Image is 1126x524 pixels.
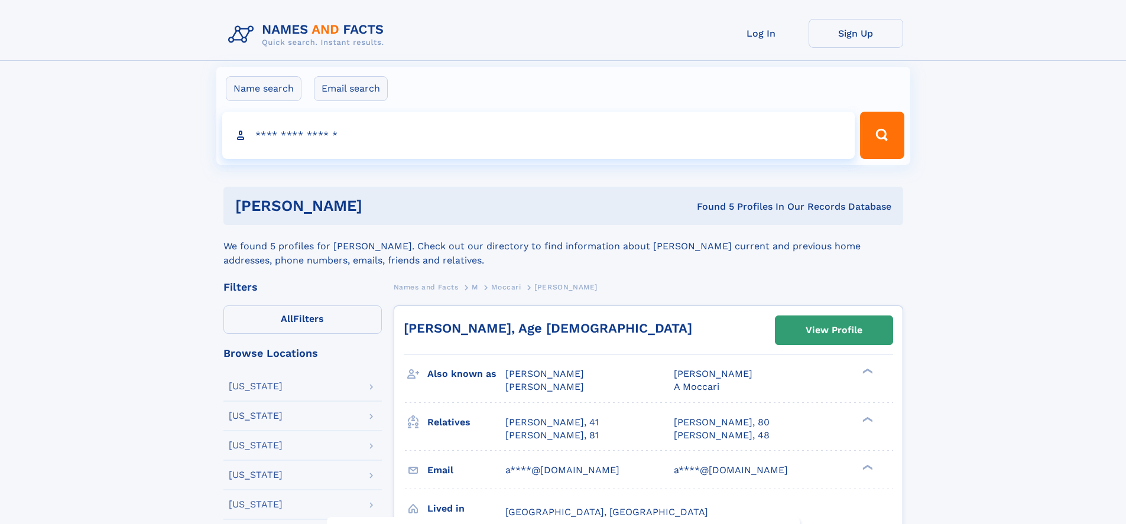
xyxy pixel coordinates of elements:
[806,317,862,344] div: View Profile
[222,112,855,159] input: search input
[859,415,874,423] div: ❯
[223,348,382,359] div: Browse Locations
[714,19,809,48] a: Log In
[674,381,719,392] span: A Moccari
[223,19,394,51] img: Logo Names and Facts
[314,76,388,101] label: Email search
[427,499,505,519] h3: Lived in
[505,416,599,429] a: [PERSON_NAME], 41
[229,382,283,391] div: [US_STATE]
[427,460,505,480] h3: Email
[229,441,283,450] div: [US_STATE]
[674,416,770,429] a: [PERSON_NAME], 80
[229,500,283,509] div: [US_STATE]
[229,411,283,421] div: [US_STATE]
[530,200,891,213] div: Found 5 Profiles In Our Records Database
[404,321,692,336] a: [PERSON_NAME], Age [DEMOGRAPHIC_DATA]
[226,76,301,101] label: Name search
[472,279,478,294] a: M
[281,313,293,324] span: All
[229,470,283,480] div: [US_STATE]
[491,283,521,291] span: Moccari
[505,368,584,379] span: [PERSON_NAME]
[427,364,505,384] h3: Also known as
[394,279,459,294] a: Names and Facts
[505,381,584,392] span: [PERSON_NAME]
[809,19,903,48] a: Sign Up
[860,112,904,159] button: Search Button
[472,283,478,291] span: M
[491,279,521,294] a: Moccari
[223,282,382,292] div: Filters
[505,429,599,442] a: [PERSON_NAME], 81
[427,412,505,432] h3: Relatives
[674,429,770,442] a: [PERSON_NAME], 48
[859,463,874,471] div: ❯
[775,316,893,344] a: View Profile
[223,225,903,268] div: We found 5 profiles for [PERSON_NAME]. Check out our directory to find information about [PERSON_...
[534,283,598,291] span: [PERSON_NAME]
[674,368,752,379] span: [PERSON_NAME]
[235,198,530,213] h1: [PERSON_NAME]
[223,305,382,334] label: Filters
[505,506,708,518] span: [GEOGRAPHIC_DATA], [GEOGRAPHIC_DATA]
[859,367,874,375] div: ❯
